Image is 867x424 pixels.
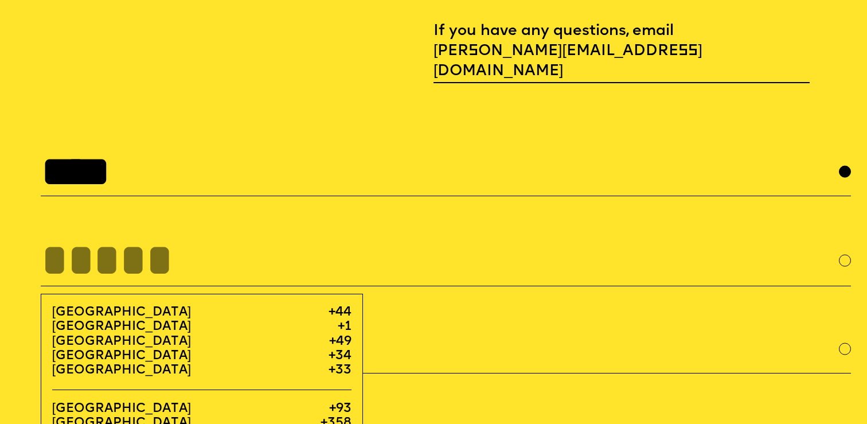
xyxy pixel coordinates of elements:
[52,349,191,363] span: [GEOGRAPHIC_DATA]
[52,320,191,334] span: [GEOGRAPHIC_DATA]
[52,402,191,416] span: [GEOGRAPHIC_DATA]
[329,334,352,349] span: +49
[329,363,352,378] span: +33
[338,320,352,334] span: +1
[52,305,191,320] span: [GEOGRAPHIC_DATA]
[433,42,810,82] a: [PERSON_NAME][EMAIL_ADDRESS][DOMAIN_NAME]
[52,363,191,378] span: [GEOGRAPHIC_DATA]
[329,349,352,363] span: +34
[329,402,352,416] span: +93
[329,305,352,320] span: +44
[52,334,191,349] span: [GEOGRAPHIC_DATA]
